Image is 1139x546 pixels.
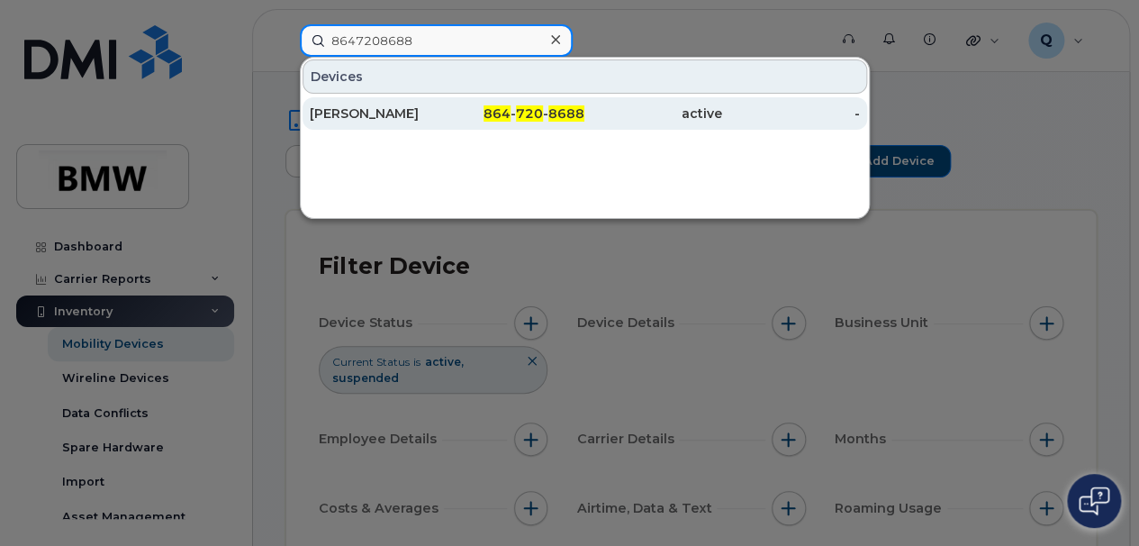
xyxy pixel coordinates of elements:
[1079,487,1109,515] img: Open chat
[303,97,867,130] a: [PERSON_NAME]864-720-8688active-
[516,105,543,122] span: 720
[310,105,447,123] div: [PERSON_NAME]
[303,59,867,94] div: Devices
[484,105,511,122] span: 864
[722,105,860,123] div: -
[447,105,585,123] div: - -
[584,105,722,123] div: active
[548,105,584,122] span: 8688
